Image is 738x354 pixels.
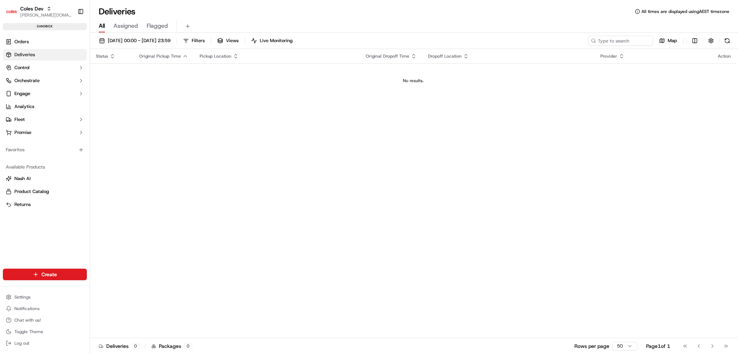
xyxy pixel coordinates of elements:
[260,37,293,44] span: Live Monitoring
[3,62,87,73] button: Control
[14,51,35,58] span: Deliveries
[3,327,87,337] button: Toggle Theme
[3,315,87,325] button: Chat with us!
[96,53,108,59] span: Status
[99,22,105,30] span: All
[3,101,87,112] a: Analytics
[14,306,40,312] span: Notifications
[14,317,41,323] span: Chat with us!
[14,77,40,84] span: Orchestrate
[6,175,84,182] a: Nash AI
[20,5,44,12] button: Coles Dev
[3,75,87,86] button: Orchestrate
[641,9,729,14] span: All times are displayed using AEST timezone
[14,201,31,208] span: Returns
[132,343,139,349] div: 0
[99,6,135,17] h1: Deliveries
[20,12,72,18] button: [PERSON_NAME][DOMAIN_NAME][EMAIL_ADDRESS][PERSON_NAME][DOMAIN_NAME]
[14,329,43,335] span: Toggle Theme
[3,3,75,20] button: Coles DevColes Dev[PERSON_NAME][DOMAIN_NAME][EMAIL_ADDRESS][PERSON_NAME][DOMAIN_NAME]
[574,342,609,350] p: Rows per page
[3,88,87,99] button: Engage
[3,23,87,30] div: sandbox
[3,161,87,173] div: Available Products
[3,269,87,280] button: Create
[3,186,87,197] button: Product Catalog
[646,342,670,350] div: Page 1 of 1
[14,116,25,123] span: Fleet
[41,271,57,278] span: Create
[108,37,170,44] span: [DATE] 00:00 - [DATE] 23:59
[14,64,30,71] span: Control
[588,36,653,46] input: Type to search
[14,39,29,45] span: Orders
[3,304,87,314] button: Notifications
[14,175,31,182] span: Nash AI
[96,36,174,46] button: [DATE] 00:00 - [DATE] 23:59
[14,129,31,136] span: Promise
[14,90,30,97] span: Engage
[656,36,680,46] button: Map
[366,53,409,59] span: Original Dropoff Time
[192,37,205,44] span: Filters
[226,37,239,44] span: Views
[200,53,231,59] span: Pickup Location
[428,53,462,59] span: Dropoff Location
[248,36,296,46] button: Live Monitoring
[6,188,84,195] a: Product Catalog
[722,36,732,46] button: Refresh
[14,103,34,110] span: Analytics
[6,201,84,208] a: Returns
[718,53,731,59] div: Action
[14,340,29,346] span: Log out
[99,342,139,350] div: Deliveries
[3,144,87,156] div: Favorites
[3,127,87,138] button: Promise
[114,22,138,30] span: Assigned
[139,53,181,59] span: Original Pickup Time
[180,36,208,46] button: Filters
[214,36,242,46] button: Views
[3,199,87,210] button: Returns
[14,294,31,300] span: Settings
[14,188,49,195] span: Product Catalog
[93,78,734,84] div: No results.
[151,342,192,350] div: Packages
[3,292,87,302] button: Settings
[3,114,87,125] button: Fleet
[147,22,168,30] span: Flagged
[3,49,87,61] a: Deliveries
[600,53,617,59] span: Provider
[3,338,87,348] button: Log out
[668,37,677,44] span: Map
[184,343,192,349] div: 0
[3,173,87,184] button: Nash AI
[3,36,87,48] a: Orders
[6,6,17,17] img: Coles Dev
